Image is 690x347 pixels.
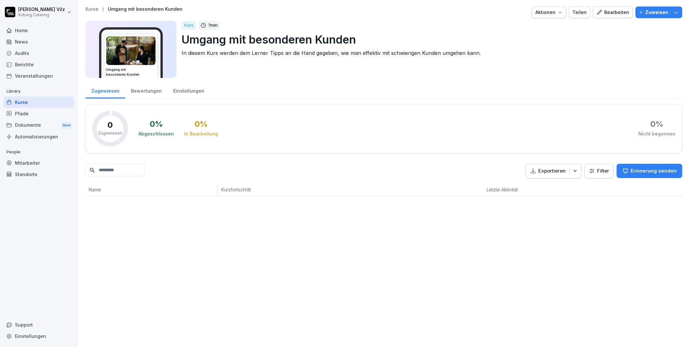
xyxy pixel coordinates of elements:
a: Audits [3,47,74,59]
a: Kurse [3,96,74,108]
div: Support [3,319,74,330]
button: Aktionen [532,6,566,18]
a: Einstellungen [3,330,74,342]
p: 0 [108,121,113,129]
p: Exportieren [538,167,566,175]
p: Umgang mit besonderen Kunden [182,31,677,48]
p: Letzte Aktivität [487,186,563,193]
button: Zuweisen [635,6,682,18]
p: Name [89,186,214,193]
img: ci4se0craep6j8dlajqmccvs.png [106,36,156,65]
a: Kurse [85,6,98,12]
p: 7 min [208,22,218,29]
div: Kurs [182,21,196,30]
div: Abgeschlossen [138,131,174,137]
div: Aktionen [535,9,563,16]
div: 0 % [650,120,663,128]
p: In diesem Kurs werden dem Lerner Tipps an die Hand gegeben, wie man effektiv mit schwierigen Kund... [182,49,677,57]
a: Zugewiesen [85,82,125,98]
p: Zuweisen [645,9,668,16]
h3: Umgang mit besonderen Kunden [106,67,156,77]
p: Zugewiesen [98,130,122,136]
div: In Bearbeitung [184,131,218,137]
a: DokumenteNew [3,119,74,131]
button: Erinnerung senden [617,164,682,178]
p: Library [3,86,74,96]
a: Umgang mit besonderen Kunden [108,6,183,12]
a: Home [3,25,74,36]
a: Mitarbeiter [3,157,74,169]
a: Berichte [3,59,74,70]
p: [PERSON_NAME] Vilz [18,7,65,12]
div: 0 % [150,120,163,128]
a: Standorte [3,169,74,180]
p: Erinnerung senden [631,167,677,174]
div: 0 % [195,120,208,128]
a: Bewertungen [125,82,167,98]
a: Einstellungen [167,82,210,98]
button: Exportieren [526,164,581,178]
p: People [3,147,74,157]
div: Filter [589,168,609,174]
p: Kirberg Catering [18,13,65,17]
button: Bearbeiten [593,6,633,18]
button: Filter [585,164,613,178]
p: / [102,6,104,12]
a: Veranstaltungen [3,70,74,82]
div: Dokumente [3,119,74,131]
div: New [61,122,72,129]
a: Automatisierungen [3,131,74,142]
p: Kursfortschritt [221,186,380,193]
div: Bearbeiten [596,9,629,16]
div: Nicht begonnen [638,131,675,137]
a: Pfade [3,108,74,119]
a: News [3,36,74,47]
div: Teilen [572,9,587,16]
button: Teilen [569,6,590,18]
